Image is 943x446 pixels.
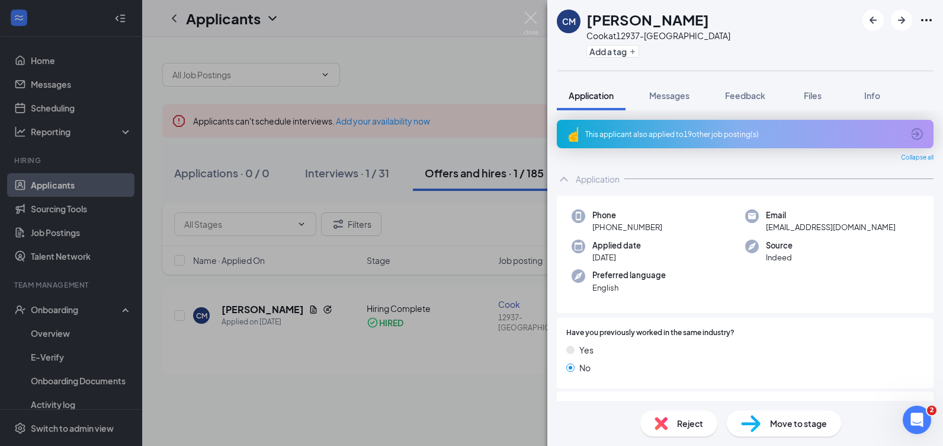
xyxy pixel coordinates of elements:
[592,221,662,233] span: [PHONE_NUMBER]
[592,209,662,221] span: Phone
[562,15,576,27] div: CM
[894,13,909,27] svg: ArrowRight
[766,240,793,251] span: Source
[891,9,912,31] button: ArrowRight
[766,209,896,221] span: Email
[927,406,936,415] span: 2
[579,361,591,374] span: No
[576,173,620,185] div: Application
[592,269,666,281] span: Preferred language
[592,251,641,263] span: [DATE]
[766,221,896,233] span: [EMAIL_ADDRESS][DOMAIN_NAME]
[919,13,934,27] svg: Ellipses
[866,13,880,27] svg: ArrowLeftNew
[770,417,827,430] span: Move to stage
[579,343,594,356] span: Yes
[585,129,903,139] div: This applicant also applied to 19 other job posting(s)
[586,45,639,58] button: PlusAdd a tag
[864,90,880,101] span: Info
[592,240,641,251] span: Applied date
[557,172,571,186] svg: ChevronUp
[629,48,636,55] svg: Plus
[649,90,689,101] span: Messages
[903,406,931,434] iframe: Intercom live chat
[677,417,703,430] span: Reject
[586,30,730,42] div: Cook at 12937-[GEOGRAPHIC_DATA]
[804,90,822,101] span: Files
[725,90,765,101] span: Feedback
[910,127,924,141] svg: ArrowCircle
[592,282,666,294] span: English
[766,251,793,263] span: Indeed
[862,9,884,31] button: ArrowLeftNew
[566,327,734,339] span: Have you previously worked in the same industry?
[586,9,709,30] h1: [PERSON_NAME]
[901,153,934,163] span: Collapse all
[569,90,614,101] span: Application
